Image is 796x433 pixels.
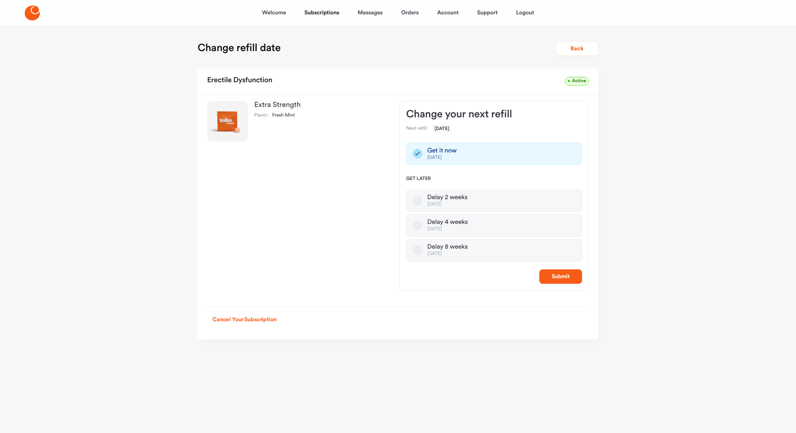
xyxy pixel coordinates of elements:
[207,312,282,327] button: Cancel Your Subscription
[437,3,459,22] a: Account
[427,251,467,257] div: [DATE]
[254,113,269,119] dt: Flavor:
[427,218,467,226] div: Delay 4 weeks
[358,3,383,22] a: Messages
[413,196,422,206] button: Delay 2 weeks[DATE]
[262,3,286,22] a: Welcome
[477,3,498,22] a: Support
[254,101,386,109] h3: Extra Strength
[432,125,452,133] span: [DATE]
[516,3,534,22] a: Logout
[413,245,422,255] button: Delay 8 weeks[DATE]
[427,243,467,251] div: Delay 8 weeks
[198,42,281,54] h1: Change refill date
[207,73,272,88] h2: Erectile Dysfunction
[406,108,582,121] h3: Change your next refill
[272,113,295,119] dd: Fresh Mint
[556,42,598,56] button: Back
[565,77,589,85] span: Active
[413,221,422,230] button: Delay 4 weeks[DATE]
[406,176,582,182] span: Get later
[207,101,248,142] img: Extra Strength
[427,202,467,208] div: [DATE]
[427,147,456,155] div: Get it now
[401,3,419,22] a: Orders
[413,149,422,158] button: Get it now[DATE]
[427,155,456,161] div: [DATE]
[427,194,467,202] div: Delay 2 weeks
[539,269,582,284] button: Submit
[427,226,467,232] div: [DATE]
[305,3,339,22] a: Subscriptions
[406,126,428,132] dt: Next refill:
